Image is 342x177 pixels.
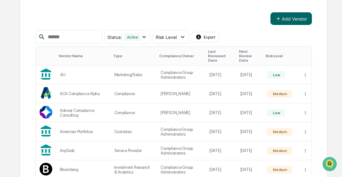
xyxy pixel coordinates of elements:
[239,49,261,63] div: Toggle SortBy
[40,87,52,100] img: Vendor Logo
[272,168,287,172] div: Medium
[6,92,11,97] div: 🔎
[206,65,237,84] td: [DATE]
[272,92,287,96] div: Medium
[237,122,263,141] td: [DATE]
[40,106,52,119] img: Vendor Logo
[113,54,154,58] div: Toggle SortBy
[60,148,107,153] div: AnyDesk
[124,34,141,41] div: Active
[22,54,80,59] div: We're available if you need us!
[4,89,42,100] a: 🔎Data Lookup
[40,163,52,175] img: Vendor Logo
[272,111,280,115] div: Low
[157,103,206,122] td: [PERSON_NAME]
[111,103,157,122] td: Compliance
[13,91,40,98] span: Data Lookup
[192,32,219,42] button: Export
[22,48,104,54] div: Start new chat
[206,122,237,141] td: [DATE]
[270,12,312,25] button: Add Vendor
[6,48,18,59] img: 1746055101610-c473b297-6a78-478c-a979-82029cc54cd1
[111,122,157,141] td: Custodian
[157,122,206,141] td: Compliance Group: Administrators
[107,34,122,40] span: Status :
[13,79,41,86] span: Preclearance
[59,54,108,58] div: Toggle SortBy
[237,65,263,84] td: [DATE]
[111,141,157,160] td: Service Provider
[272,130,287,134] div: Medium
[206,84,237,103] td: [DATE]
[206,141,237,160] td: [DATE]
[60,108,107,118] div: Adviser Compliance Consulting
[60,167,107,172] div: Bloomberg
[108,50,115,58] button: Start new chat
[52,79,79,86] span: Attestations
[157,65,206,84] td: Compliance Group: Administrators
[156,34,177,40] span: Risk Level
[43,77,81,88] a: 🗄️Attestations
[6,13,115,23] p: How can we help?
[60,129,107,134] div: American Portfolios
[157,84,206,103] td: [PERSON_NAME]
[304,54,309,58] div: Toggle SortBy
[60,72,107,77] div: 4U
[111,65,157,84] td: Marketing/Sales
[60,91,107,96] div: ACA Compliance Alpha
[237,103,263,122] td: [DATE]
[111,84,157,103] td: Compliance
[159,54,203,58] div: Toggle SortBy
[206,103,237,122] td: [DATE]
[6,80,11,85] div: 🖐️
[41,54,54,58] div: Toggle SortBy
[237,141,263,160] td: [DATE]
[157,141,206,160] td: Compliance Group: Administrators
[45,107,77,112] a: Powered byPylon
[208,49,234,63] div: Toggle SortBy
[272,73,280,77] div: Low
[237,84,263,103] td: [DATE]
[4,77,43,88] a: 🖐️Preclearance
[272,149,287,153] div: Medium
[46,80,51,85] div: 🗄️
[63,107,77,112] span: Pylon
[266,54,296,58] div: Toggle SortBy
[322,156,339,173] iframe: Open customer support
